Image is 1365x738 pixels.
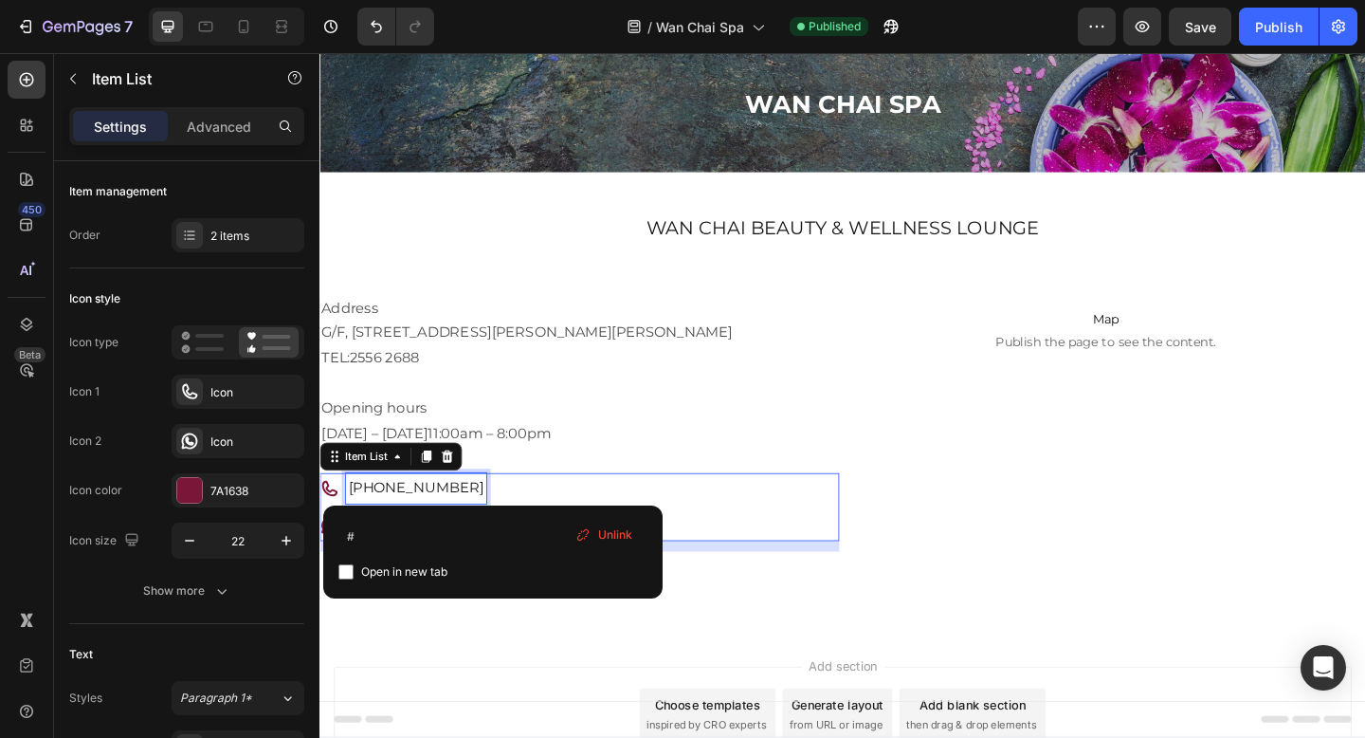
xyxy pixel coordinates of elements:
[69,433,101,450] div: Icon 2
[69,690,102,707] div: Styles
[94,117,147,137] p: Settings
[69,646,93,663] div: Text
[1169,8,1231,46] button: Save
[1185,19,1216,35] span: Save
[143,581,231,600] div: Show more
[652,699,768,719] div: Add blank section
[210,228,300,245] div: 2 items
[524,657,614,677] span: Add section
[69,482,122,499] div: Icon color
[1255,17,1302,37] div: Publish
[8,8,141,46] button: 7
[656,17,744,37] span: Wan Chai Spa
[210,384,300,401] div: Icon
[180,690,252,707] span: Paragraph 1*
[69,183,167,200] div: Item management
[338,521,647,551] input: Paste link here
[69,383,100,400] div: Icon 1
[573,304,1137,323] span: Publish the page to see the content.
[1239,8,1319,46] button: Publish
[210,483,300,500] div: 7A1638
[172,681,304,715] button: Paragraph 1*
[69,290,120,307] div: Icon style
[514,699,613,719] div: Generate layout
[14,347,45,362] div: Beta
[1301,645,1346,691] div: Open Intercom Messenger
[69,227,100,244] div: Order
[365,699,480,719] div: Choose templates
[18,202,45,217] div: 450
[598,526,632,544] span: Unlink
[210,434,300,451] div: Icon
[361,561,447,583] span: Open in new tab
[357,8,434,46] div: Undo/Redo
[69,574,304,608] button: Show more
[647,17,652,37] span: /
[92,67,253,90] p: Item List
[69,528,143,554] div: Icon size
[69,334,118,351] div: Icon type
[809,18,861,35] span: Published
[124,15,133,38] p: 7
[573,278,1137,301] span: Map
[187,117,251,137] p: Advanced
[319,53,1365,738] iframe: Design area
